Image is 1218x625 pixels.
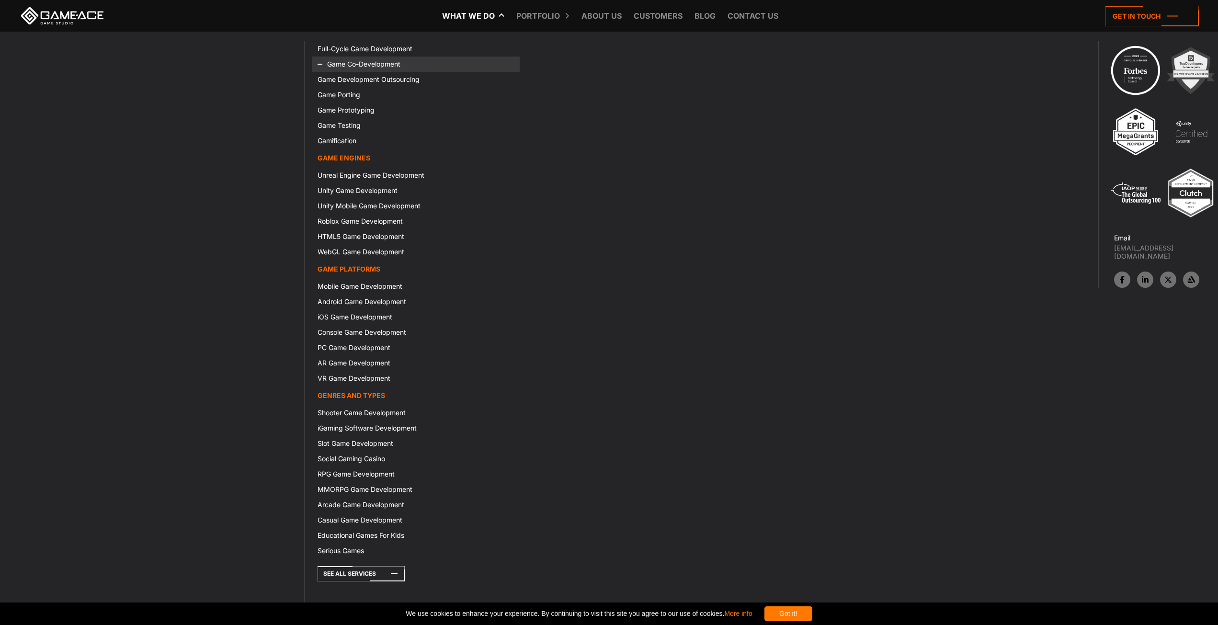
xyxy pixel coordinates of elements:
a: Shooter Game Development [312,405,520,420]
a: Game Engines [312,148,520,168]
a: Android Game Development [312,294,520,309]
div: Got it! [764,606,812,621]
a: MMORPG Game Development [312,482,520,497]
a: Unreal Engine Game Development [312,168,520,183]
img: Technology council badge program ace 2025 game ace [1109,44,1162,97]
a: See All Services [318,566,405,581]
a: Full-Cycle Game Development [312,41,520,57]
a: Game Testing [312,118,520,133]
a: iGaming Software Development [312,420,520,436]
a: RPG Game Development [312,466,520,482]
a: Game platforms [312,260,520,279]
a: Casual Game Development [312,512,520,528]
a: Serious Games [312,543,520,558]
a: Mobile Game Development [312,279,520,294]
a: Arcade Game Development [312,497,520,512]
a: Social Gaming Casino [312,451,520,466]
a: Gamification [312,133,520,148]
span: We use cookies to enhance your experience. By continuing to visit this site you agree to our use ... [406,606,752,621]
a: Roblox Game Development [312,214,520,229]
a: Genres and Types [312,386,520,405]
a: WebGL Game Development [312,244,520,260]
a: AR Game Development [312,355,520,371]
a: PC Game Development [312,340,520,355]
strong: Email [1114,234,1130,242]
img: 4 [1165,105,1218,158]
a: Slot Game Development [312,436,520,451]
a: Unity Game Development [312,183,520,198]
img: Top ar vr development company gaming 2025 game ace [1164,167,1217,219]
a: Console Game Development [312,325,520,340]
a: Educational Games For Kids [312,528,520,543]
a: HTML5 Game Development [312,229,520,244]
a: Game Prototyping [312,102,520,118]
a: [EMAIL_ADDRESS][DOMAIN_NAME] [1114,244,1218,260]
a: VR Game Development [312,371,520,386]
a: Unity Mobile Game Development [312,198,520,214]
a: Game Development Outsourcing [312,72,520,87]
a: Game Co-Development [312,57,520,72]
img: 2 [1164,44,1217,97]
a: Get in touch [1105,6,1199,26]
a: iOS Game Development [312,309,520,325]
a: More info [724,610,752,617]
img: 5 [1109,167,1162,219]
a: Game Porting [312,87,520,102]
img: 3 [1109,105,1162,158]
